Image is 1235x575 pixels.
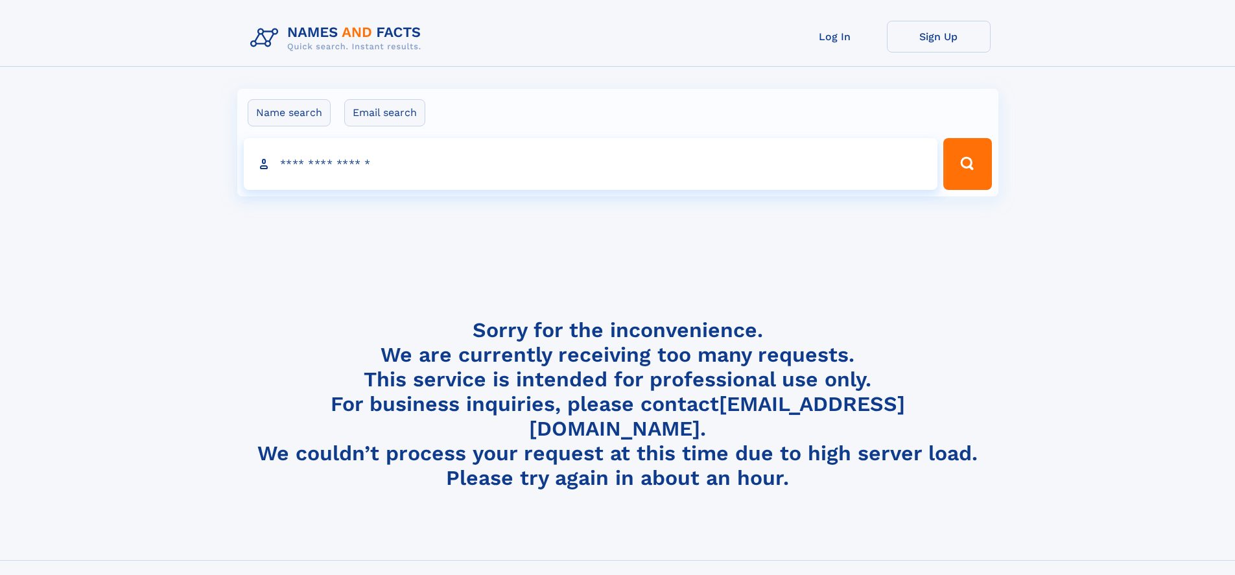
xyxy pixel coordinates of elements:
[887,21,991,53] a: Sign Up
[245,21,432,56] img: Logo Names and Facts
[344,99,425,126] label: Email search
[943,138,991,190] button: Search Button
[248,99,331,126] label: Name search
[783,21,887,53] a: Log In
[529,392,905,441] a: [EMAIL_ADDRESS][DOMAIN_NAME]
[244,138,938,190] input: search input
[245,318,991,491] h4: Sorry for the inconvenience. We are currently receiving too many requests. This service is intend...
